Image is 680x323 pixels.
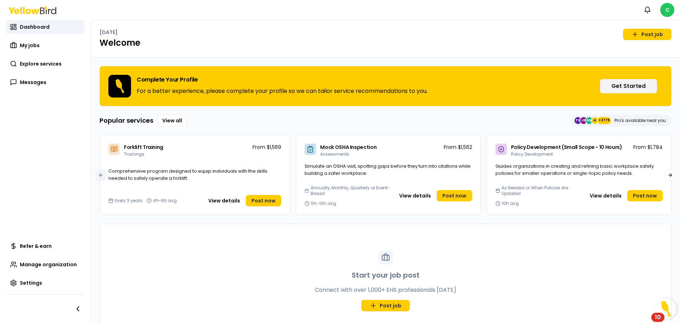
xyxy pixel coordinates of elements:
[437,190,472,201] a: Post now
[655,298,676,319] button: Open Resource Center, 10 new notifications
[495,163,654,177] span: Guides organizations in creating and refining basic workplace safety policies for smaller operati...
[501,185,583,196] span: As Needed or When Policies Are Updated
[599,117,610,124] span: +2779
[6,239,85,253] a: Refer & earn
[586,117,593,124] span: AM
[20,42,40,49] span: My jobs
[137,77,427,83] h3: Complete Your Profile
[580,117,587,124] span: JG
[352,270,420,280] h3: Start your job post
[395,190,435,201] button: View details
[311,185,392,196] span: Annually, Monthly, Quarterly or Event-Based
[158,115,187,126] a: View all
[20,60,62,67] span: Explore services
[20,261,77,268] span: Manage organization
[153,198,177,204] span: 4h-6h avg
[253,144,281,151] p: From $1,569
[444,144,472,151] p: From $1,562
[627,190,663,201] a: Post now
[511,151,553,157] span: Policy Development
[315,286,456,294] p: Connect with over 1,000+ EHS professionals [DATE]
[100,116,153,126] h3: Popular services
[305,163,471,177] span: Simulate an OSHA visit, spotting gaps before they turn into citations while building a safer work...
[591,117,599,124] span: JL
[6,276,85,290] a: Settings
[511,144,622,151] span: Policy Development (Small Scope - 10 Hours)
[361,300,410,311] a: Post job
[124,144,163,151] span: Forklift Training
[320,151,349,157] span: Assessments
[442,192,466,199] span: Post now
[6,75,85,89] a: Messages
[20,279,42,286] span: Settings
[623,29,671,40] a: Post job
[100,66,671,106] div: Complete Your ProfileFor a better experience, please complete your profile so we can tailor servi...
[137,87,427,95] p: For a better experience, please complete your profile so we can tailor service recommendations to...
[108,168,267,182] span: Comprehensive program designed to equip individuals with the skills needed to safely operate a fo...
[20,23,50,30] span: Dashboard
[660,3,674,17] span: C
[311,201,336,206] span: 5h-10h avg
[6,20,85,34] a: Dashboard
[246,195,281,206] a: Post now
[320,144,376,151] span: Mock OSHA Inspection
[6,257,85,272] a: Manage organization
[251,197,276,204] span: Post now
[633,192,657,199] span: Post now
[614,118,666,123] p: Pro's available near you
[6,57,85,71] a: Explore services
[124,151,144,157] span: Trainings
[20,79,46,86] span: Messages
[502,201,519,206] span: 10h avg
[633,144,663,151] p: From $1,784
[204,195,244,206] button: View details
[20,243,52,250] span: Refer & earn
[100,29,118,36] p: [DATE]
[600,79,657,93] button: Get Started
[6,38,85,52] a: My jobs
[100,37,671,49] h1: Welcome
[574,117,582,124] span: TC
[115,198,142,204] span: Every 3 years
[585,190,626,201] button: View details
